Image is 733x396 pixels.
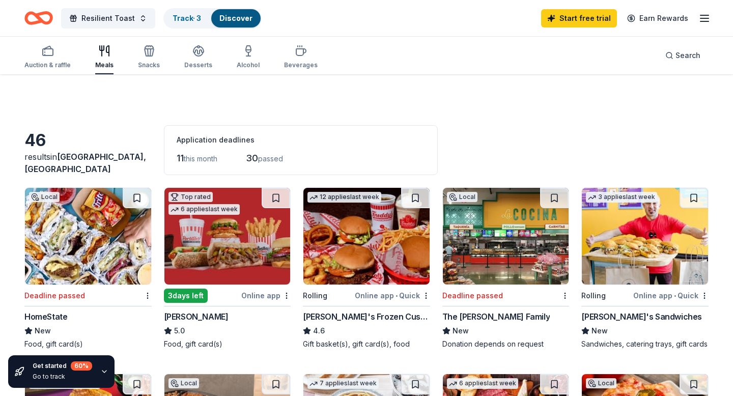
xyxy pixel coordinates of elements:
[219,14,252,22] a: Discover
[307,378,379,389] div: 7 applies last week
[24,151,152,175] div: results
[586,378,616,388] div: Local
[81,12,135,24] span: Resilient Toast
[168,204,240,215] div: 6 applies last week
[29,192,60,202] div: Local
[237,41,260,74] button: Alcohol
[447,378,518,389] div: 6 applies last week
[24,61,71,69] div: Auction & raffle
[442,310,550,323] div: The [PERSON_NAME] Family
[581,290,606,302] div: Rolling
[443,188,569,285] img: Image for The Gonzalez Family
[164,188,291,285] img: Image for Portillo's
[675,49,700,62] span: Search
[303,188,430,285] img: Image for Freddy's Frozen Custard & Steakburgers
[177,134,425,146] div: Application deadlines
[24,152,146,174] span: [GEOGRAPHIC_DATA], [GEOGRAPHIC_DATA]
[138,41,160,74] button: Snacks
[164,339,291,349] div: Food, gift card(s)
[442,187,570,349] a: Image for The Gonzalez FamilyLocalDeadline passedThe [PERSON_NAME] FamilyNewDonation depends on r...
[396,292,398,300] span: •
[284,41,318,74] button: Beverages
[303,187,430,349] a: Image for Freddy's Frozen Custard & Steakburgers12 applieslast weekRollingOnline app•Quick[PERSON...
[24,130,152,151] div: 46
[164,289,208,303] div: 3 days left
[442,339,570,349] div: Donation depends on request
[581,310,702,323] div: [PERSON_NAME]'s Sandwiches
[71,361,92,371] div: 60 %
[24,290,85,302] div: Deadline passed
[581,339,709,349] div: Sandwiches, catering trays, gift cards
[582,188,708,285] img: Image for Ike's Sandwiches
[591,325,608,337] span: New
[586,192,657,203] div: 3 applies last week
[33,361,92,371] div: Get started
[258,154,283,163] span: passed
[173,14,201,22] a: Track· 3
[184,154,217,163] span: this month
[581,187,709,349] a: Image for Ike's Sandwiches3 applieslast weekRollingOnline app•Quick[PERSON_NAME]'s SandwichesNewS...
[33,373,92,381] div: Go to track
[303,310,430,323] div: [PERSON_NAME]'s Frozen Custard & Steakburgers
[24,41,71,74] button: Auction & raffle
[237,61,260,69] div: Alcohol
[61,8,155,29] button: Resilient Toast
[25,188,151,285] img: Image for HomeState
[355,289,430,302] div: Online app Quick
[246,153,258,163] span: 30
[164,187,291,349] a: Image for Portillo'sTop rated6 applieslast week3days leftOnline app[PERSON_NAME]5.0Food, gift car...
[24,339,152,349] div: Food, gift card(s)
[447,192,477,202] div: Local
[35,325,51,337] span: New
[541,9,617,27] a: Start free trial
[163,8,262,29] button: Track· 3Discover
[313,325,325,337] span: 4.6
[24,152,146,174] span: in
[307,192,381,203] div: 12 applies last week
[303,290,327,302] div: Rolling
[674,292,676,300] span: •
[442,290,503,302] div: Deadline passed
[621,9,694,27] a: Earn Rewards
[284,61,318,69] div: Beverages
[95,41,114,74] button: Meals
[168,192,213,202] div: Top rated
[138,61,160,69] div: Snacks
[657,45,709,66] button: Search
[164,310,229,323] div: [PERSON_NAME]
[24,310,67,323] div: HomeState
[241,289,291,302] div: Online app
[24,187,152,349] a: Image for HomeStateLocalDeadline passedHomeStateNewFood, gift card(s)
[177,153,184,163] span: 11
[174,325,185,337] span: 5.0
[303,339,430,349] div: Gift basket(s), gift card(s), food
[95,61,114,69] div: Meals
[633,289,709,302] div: Online app Quick
[184,61,212,69] div: Desserts
[168,378,199,388] div: Local
[453,325,469,337] span: New
[184,41,212,74] button: Desserts
[24,6,53,30] a: Home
